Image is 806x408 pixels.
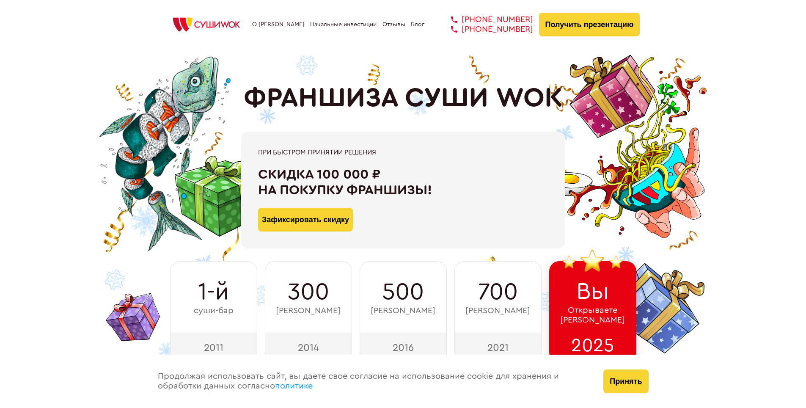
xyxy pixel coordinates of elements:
[258,149,548,156] div: При быстром принятии решения
[382,21,405,28] a: Отзывы
[438,15,533,25] a: [PHONE_NUMBER]
[539,13,640,36] button: Получить презентацию
[244,83,563,114] h1: ФРАНШИЗА СУШИ WOK
[560,306,625,325] span: Открываете [PERSON_NAME]
[170,332,257,363] div: 2011
[411,21,424,28] a: Блог
[454,332,542,363] div: 2021
[194,306,234,316] span: суши-бар
[149,355,595,408] div: Продолжая использовать сайт, вы даете свое согласие на использование cookie для хранения и обрабо...
[265,332,352,363] div: 2014
[288,278,329,306] span: 300
[465,306,530,316] span: [PERSON_NAME]
[478,278,518,306] span: 700
[549,332,636,363] div: 2025
[576,278,609,305] span: Вы
[166,15,247,34] img: СУШИWOK
[438,25,533,34] a: [PHONE_NUMBER]
[258,167,548,198] div: Скидка 100 000 ₽ на покупку франшизы!
[360,332,447,363] div: 2016
[252,21,305,28] a: О [PERSON_NAME]
[382,278,424,306] span: 500
[276,306,341,316] span: [PERSON_NAME]
[603,369,648,393] button: Принять
[371,306,435,316] span: [PERSON_NAME]
[198,278,229,306] span: 1-й
[310,21,377,28] a: Начальные инвестиции
[258,208,353,232] button: Зафиксировать скидку
[275,382,313,390] a: политике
